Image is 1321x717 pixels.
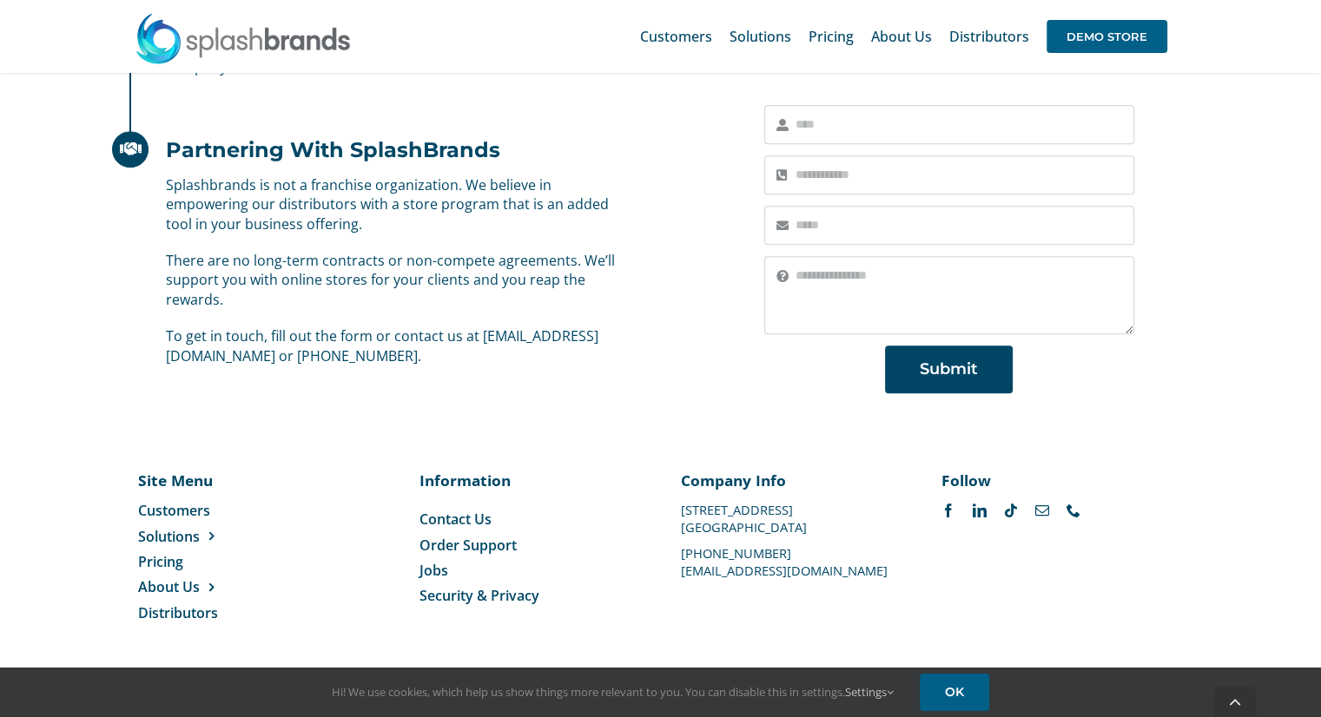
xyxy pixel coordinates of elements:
[885,345,1013,393] button: Submit
[920,674,989,711] a: OK
[1047,9,1167,64] a: DEMO STORE
[640,30,712,43] span: Customers
[138,552,279,571] a: Pricing
[845,684,894,700] a: Settings
[681,470,902,490] p: Company Info
[871,30,932,43] span: About Us
[138,501,279,520] a: Customers
[949,30,1029,43] span: Distributors
[973,503,987,517] a: linkedin
[419,510,640,606] nav: Menu
[1047,20,1167,53] span: DEMO STORE
[419,561,448,580] span: Jobs
[640,9,1167,64] nav: Main Menu Sticky
[166,326,631,365] p: To get in touch, fill out the form or contact us at [EMAIL_ADDRESS][DOMAIN_NAME] or [PHONE_NUMBER].
[949,9,1029,64] a: Distributors
[166,175,631,234] p: Splashbrands is not a franchise organization. We believe in empowering our distributors with a st...
[138,603,218,622] span: Distributors
[730,30,791,43] span: Solutions
[138,577,200,596] span: About Us
[138,552,183,571] span: Pricing
[419,536,517,555] span: Order Support
[166,137,500,162] h2: Partnering With SplashBrands
[920,360,978,378] span: Submit
[138,501,279,622] nav: Menu
[138,603,279,622] a: Distributors
[166,251,631,309] p: There are no long-term contracts or non-compete agreements. We’ll support you with online stores ...
[1004,503,1018,517] a: tiktok
[640,9,712,64] a: Customers
[138,577,279,596] a: About Us
[332,684,894,700] span: Hi! We use cookies, which help us show things more relevant to you. You can disable this in setti...
[419,536,640,555] a: Order Support
[941,503,955,517] a: facebook
[138,527,200,546] span: Solutions
[419,470,640,490] p: Information
[419,586,640,605] a: Security & Privacy
[138,527,279,546] a: Solutions
[809,9,854,64] a: Pricing
[138,501,210,520] span: Customers
[1035,503,1049,517] a: mail
[419,586,539,605] span: Security & Privacy
[941,470,1162,490] p: Follow
[419,510,492,529] span: Contact Us
[809,30,854,43] span: Pricing
[419,561,640,580] a: Jobs
[135,12,352,64] img: SplashBrands.com Logo
[1067,503,1080,517] a: phone
[419,510,640,529] a: Contact Us
[138,470,279,490] p: Site Menu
